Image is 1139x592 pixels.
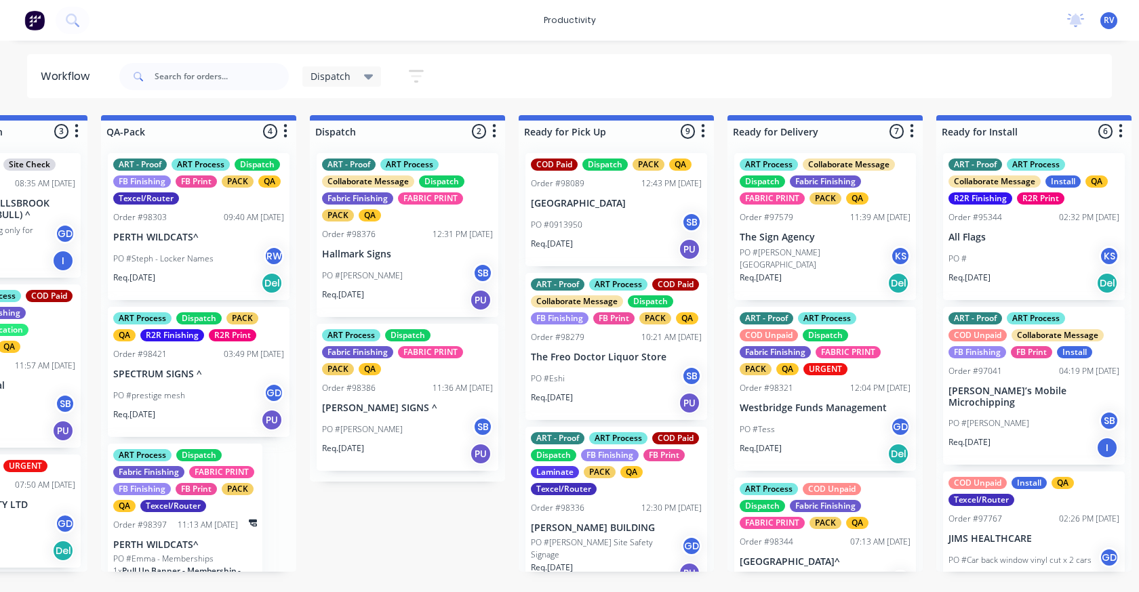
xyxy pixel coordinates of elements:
div: COD PaidDispatchPACKQAOrder #9808912:43 PM [DATE][GEOGRAPHIC_DATA]PO #0913950SBReq.[DATE]PU [525,153,707,266]
p: Req. [DATE] [113,272,155,284]
div: Order #97041 [948,365,1002,377]
div: 11:57 AM [DATE] [15,360,75,372]
p: PO #[PERSON_NAME] [322,423,403,436]
div: ART Process [740,483,798,495]
div: 02:26 PM [DATE] [1059,513,1119,525]
div: ART Process [113,449,172,461]
div: PACK [639,312,671,324]
div: PU [261,409,283,431]
div: Del [1096,272,1118,294]
div: Fabric Finishing [740,346,811,358]
div: QA [846,192,868,205]
p: Req. [DATE] [322,289,364,301]
div: Dispatch [235,158,280,171]
p: All Flags [948,232,1119,243]
div: ART - Proof [948,158,1002,171]
div: KS [890,246,911,266]
p: Hallmark Signs [322,249,493,260]
div: 12:30 PM [DATE] [641,502,702,514]
div: COD Paid [26,290,73,302]
div: QA [113,500,136,512]
div: ART Process [1007,312,1065,324]
p: PO #prestige mesh [113,389,185,402]
div: ART - ProofART ProcessCollaborate MessageDispatchFabric FinishingFABRIC PRINTPACKQAOrder #9837612... [317,153,498,317]
div: FB Print [176,483,217,495]
div: Dispatch [582,158,628,171]
p: [GEOGRAPHIC_DATA]^ [740,556,911,568]
div: I [1096,437,1118,459]
div: GD [890,570,911,590]
div: 12:31 PM [DATE] [433,228,493,240]
div: PACK [222,175,254,188]
div: Del [887,443,909,465]
div: ART Process [740,158,798,171]
div: ART - Proof [531,432,584,444]
div: Fabric Finishing [322,346,393,358]
p: PERTH WILDCATS^ [113,232,284,243]
div: FABRIC PRINT [189,466,254,478]
div: COD Paid [531,158,578,171]
div: URGENT [3,460,47,472]
div: KS [1099,246,1119,266]
div: ART - ProofART ProcessCOD PaidCollaborate MessageDispatchFB FinishingFB PrintPACKQAOrder #9827910... [525,273,707,420]
div: 03:49 PM [DATE] [224,348,284,360]
div: COD Paid [652,432,699,444]
div: Dispatch [740,175,785,188]
div: FABRIC PRINT [740,192,805,205]
p: PO # [948,253,967,265]
div: ART ProcessDispatchPACKQAR2R FinishingR2R PrintOrder #9842103:49 PM [DATE]SPECTRUM SIGNS ^PO #pre... [108,307,289,437]
div: FB Finishing [113,175,171,188]
div: COD Unpaid [803,483,861,495]
p: Req. [DATE] [740,442,782,454]
div: Texcel/Router [531,483,597,495]
div: ART Process [380,158,439,171]
div: PU [470,289,492,311]
span: Pull Up Banner - Membership - signing session [113,565,241,589]
div: Del [887,272,909,294]
img: Factory [24,10,45,30]
div: Texcel/Router [140,500,206,512]
div: COD Unpaid [948,329,1007,341]
span: Dispatch [311,69,351,83]
div: 08:35 AM [DATE] [15,177,75,190]
div: ART Process [589,278,647,291]
div: Dispatch [176,312,222,324]
div: R2R Finishing [140,329,204,341]
p: PO #Eshi [531,373,565,385]
div: QA [846,517,868,529]
div: QA [676,312,698,324]
div: QA [113,329,136,341]
p: The Freo Doctor Liquor Store [531,352,702,363]
div: QA [1052,477,1074,489]
p: Req. [DATE] [531,392,573,404]
div: Order #95344 [948,211,1002,224]
div: ART Process [322,329,380,341]
p: PERTH WILDCATS^ [113,539,257,551]
div: PACK [226,312,258,324]
p: PO #Tess [740,423,775,436]
div: GD [264,383,284,403]
div: R2R Finishing [948,192,1012,205]
div: RW [264,246,284,266]
div: Dispatch [803,329,848,341]
div: Install [1057,346,1092,358]
div: Order #98386 [322,382,376,394]
div: Dispatch [176,449,222,461]
div: FB Finishing [113,483,171,495]
div: ART - ProofART ProcessCOD UnpaidDispatchFabric FinishingFABRIC PRINTPACKQAURGENTOrder #9832112:04... [734,307,916,471]
div: URGENT [803,363,847,375]
div: Fabric Finishing [790,175,861,188]
div: Collaborate Message [322,175,414,188]
p: Req. [DATE] [948,272,991,284]
p: Westbridge Funds Management [740,402,911,414]
p: JIMS HEALTHCARE [948,533,1119,545]
div: Order #98279 [531,331,584,343]
div: ART Process [172,158,230,171]
div: 07:50 AM [DATE] [15,479,75,491]
div: Fabric Finishing [790,500,861,512]
div: COD Paid [652,278,699,291]
p: Req. [DATE] [948,436,991,448]
p: Req. [DATE] [113,408,155,421]
div: ART Process [798,312,856,324]
div: Del [261,272,283,294]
